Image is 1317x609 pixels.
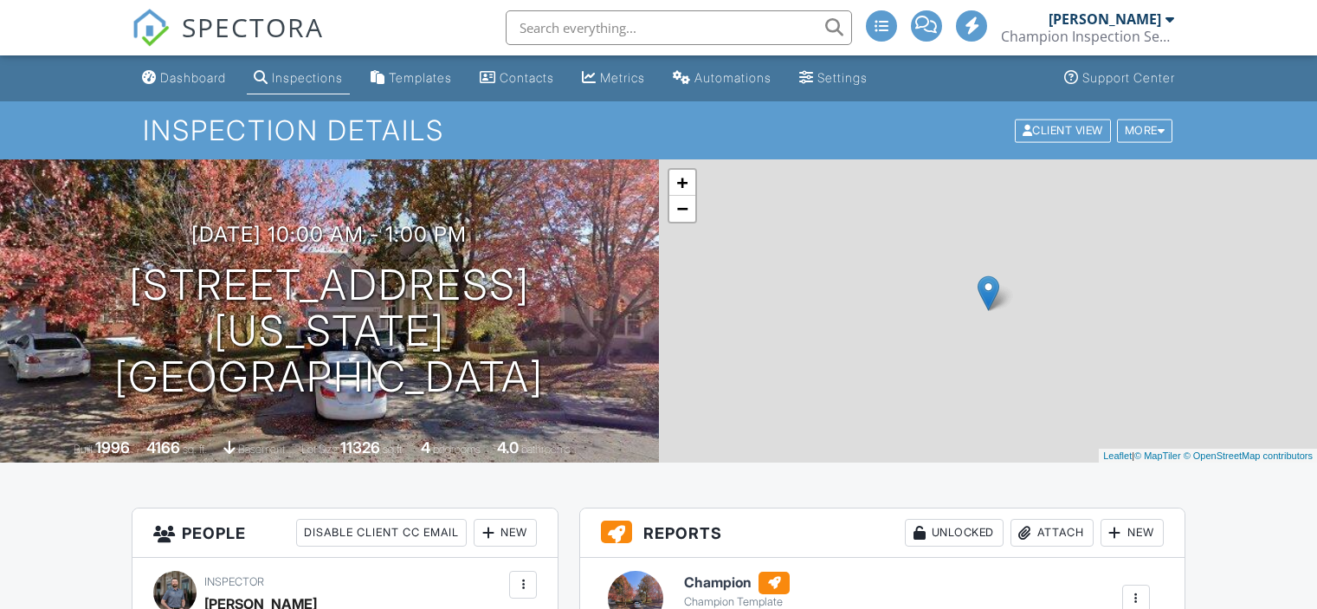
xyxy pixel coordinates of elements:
div: Client View [1015,119,1111,142]
div: [PERSON_NAME] [1049,10,1161,28]
div: 4 [421,438,430,457]
a: Templates [364,62,459,94]
a: Contacts [473,62,561,94]
div: Metrics [600,70,645,85]
a: Settings [792,62,875,94]
div: Support Center [1082,70,1175,85]
a: Support Center [1057,62,1182,94]
div: Champion Template [684,595,792,609]
a: Inspections [247,62,350,94]
div: New [474,519,537,547]
span: basement [238,443,285,456]
span: sq.ft. [383,443,404,456]
h3: Reports [580,509,1185,558]
div: Dashboard [160,70,226,85]
div: Settings [817,70,868,85]
h1: [STREET_ADDRESS] [US_STATE][GEOGRAPHIC_DATA] [28,262,631,399]
span: Inspector [204,575,264,588]
div: 11326 [340,438,380,457]
div: Attach [1010,519,1094,547]
div: 4166 [146,438,180,457]
div: New [1101,519,1164,547]
span: bathrooms [521,443,571,456]
div: 1996 [95,438,130,457]
div: Unlocked [905,519,1004,547]
div: Disable Client CC Email [296,519,467,547]
a: © MapTiler [1134,450,1181,461]
div: | [1099,449,1317,463]
h3: [DATE] 10:00 am - 1:00 pm [191,223,467,246]
div: Champion Inspection Services [1001,28,1174,45]
input: Search everything... [506,10,852,45]
span: SPECTORA [182,9,324,45]
h3: People [132,509,558,558]
div: Inspections [272,70,343,85]
div: Templates [389,70,452,85]
div: Contacts [500,70,554,85]
a: SPECTORA [132,23,324,60]
span: Built [74,443,93,456]
a: Client View [1013,123,1115,136]
a: Zoom out [669,196,695,222]
a: © OpenStreetMap contributors [1184,450,1313,461]
span: bedrooms [433,443,481,456]
span: sq. ft. [183,443,207,456]
a: Zoom in [669,170,695,196]
h1: Inspection Details [143,115,1174,146]
a: Dashboard [135,62,233,94]
a: Metrics [575,62,652,94]
img: The Best Home Inspection Software - Spectora [132,9,170,47]
div: More [1117,119,1173,142]
div: 4.0 [497,438,519,457]
span: Lot Size [301,443,338,456]
a: Leaflet [1103,450,1132,461]
h6: Champion [684,572,792,594]
a: Automations (Advanced) [666,62,778,94]
div: Automations [694,70,771,85]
